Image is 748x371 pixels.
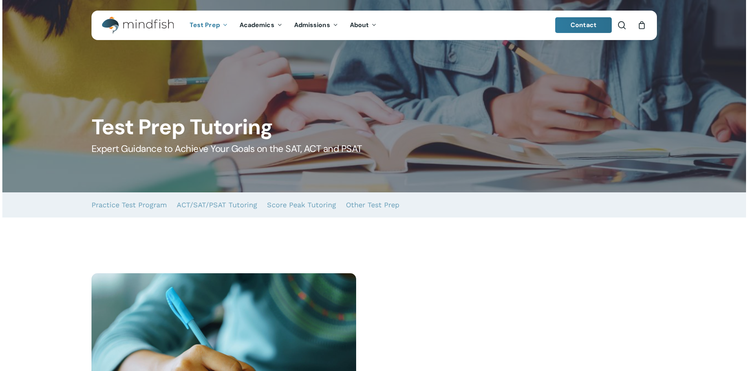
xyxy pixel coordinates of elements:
[91,192,167,217] a: Practice Test Program
[294,21,330,29] span: Admissions
[234,22,288,29] a: Academics
[177,192,257,217] a: ACT/SAT/PSAT Tutoring
[91,115,657,140] h1: Test Prep Tutoring
[240,21,274,29] span: Academics
[570,313,737,360] iframe: Chatbot
[288,22,344,29] a: Admissions
[190,21,220,29] span: Test Prep
[184,22,234,29] a: Test Prep
[350,21,369,29] span: About
[91,11,657,40] header: Main Menu
[638,21,646,29] a: Cart
[555,17,612,33] a: Contact
[184,11,382,40] nav: Main Menu
[267,192,336,217] a: Score Peak Tutoring
[346,192,399,217] a: Other Test Prep
[91,143,657,155] h5: Expert Guidance to Achieve Your Goals on the SAT, ACT and PSAT
[344,22,383,29] a: About
[571,21,596,29] span: Contact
